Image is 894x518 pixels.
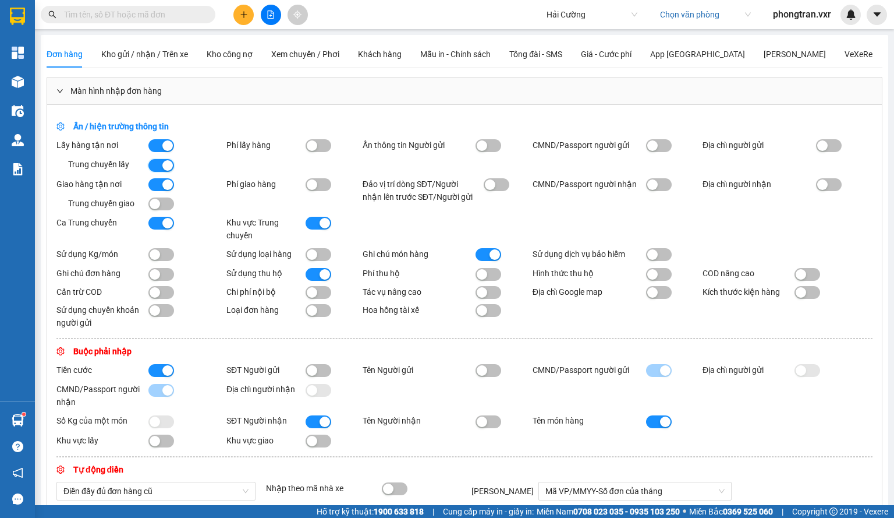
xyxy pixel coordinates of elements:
[12,134,24,146] img: warehouse-icon
[317,505,424,518] span: Hỗ trợ kỹ thuật:
[443,505,534,518] span: Cung cấp máy in - giấy in:
[226,139,306,151] div: Phí lấy hàng
[533,286,646,298] div: Địa chỉ Google map
[12,467,23,478] span: notification
[547,6,637,23] span: Hải Cường
[293,10,301,19] span: aim
[703,139,816,151] div: Địa chỉ người gửi
[267,10,275,19] span: file-add
[240,10,248,19] span: plus
[363,267,476,280] div: Phí thu hộ
[12,163,24,175] img: solution-icon
[233,5,254,25] button: plus
[12,414,24,427] img: warehouse-icon
[207,48,253,61] div: Kho công nợ
[56,286,148,298] div: Cấn trừ COD
[22,413,26,416] sup: 1
[12,76,24,88] img: warehouse-icon
[56,158,148,171] div: Trung chuyển lấy
[63,482,249,500] span: Điền đầy đủ đơn hàng cũ
[226,434,306,447] div: Khu vực giao
[56,466,65,474] span: setting
[12,441,23,452] span: question-circle
[533,139,646,151] div: CMND/Passport người gửi
[363,178,476,203] div: Đảo vị trí dòng SĐT/Người nhận lên trước SĐT/Người gửi
[12,494,23,505] span: message
[101,50,188,59] span: Kho gửi / nhận / Trên xe
[56,216,148,229] div: Ca Trung chuyển
[363,139,476,151] div: Ẩn thông tin Người gửi
[56,120,396,133] div: Ẩn / hiện trường thông tin
[262,482,378,495] div: Nhập theo mã nhà xe
[56,465,123,474] span: Tự động điền
[703,178,816,191] div: Địa chỉ người nhận
[226,178,306,191] div: Phí giao hàng
[703,364,794,376] div: Địa chỉ người gửi
[845,48,872,61] div: VeXeRe
[545,482,725,500] span: Mã VP/MMYY-Số đơn của tháng
[56,414,148,427] div: Số Kg của một món
[363,414,476,427] div: Tên Người nhận
[226,383,306,396] div: Địa chỉ người nhận
[703,286,794,298] div: Kích thước kiện hàng
[56,122,65,131] span: setting
[872,9,882,20] span: caret-down
[829,508,838,516] span: copyright
[226,304,306,316] div: Loại đơn hàng
[10,8,25,25] img: logo-vxr
[56,364,148,376] div: Tiền cước
[573,507,680,516] strong: 0708 023 035 - 0935 103 250
[689,505,773,518] span: Miền Bắc
[48,10,56,19] span: search
[358,48,402,61] div: Khách hàng
[226,216,306,242] div: Khu vực Trung chuyển
[363,304,476,316] div: Hoa hồng tài xế
[867,5,887,25] button: caret-down
[581,50,632,59] span: Giá - Cước phí
[471,487,534,496] span: [PERSON_NAME]
[226,248,306,260] div: Sử dụng loại hàng
[533,414,646,427] div: Tên món hàng
[374,507,424,516] strong: 1900 633 818
[432,505,434,518] span: |
[363,286,476,298] div: Tác vụ nâng cao
[764,48,826,61] div: [PERSON_NAME]
[288,5,308,25] button: aim
[56,434,148,447] div: Khu vực lấy
[56,347,132,356] span: Buộc phải nhập
[226,414,306,427] div: SĐT Người nhận
[56,304,148,329] div: Sử dụng chuyển khoản người gửi
[12,105,24,117] img: warehouse-icon
[533,248,646,260] div: Sử dụng dịch vụ bảo hiểm
[56,178,148,191] div: Giao hàng tận nơi
[56,87,63,94] span: right
[226,267,306,280] div: Sử dụng thu hộ
[12,47,24,59] img: dashboard-icon
[226,286,306,298] div: Chi phí nội bộ
[537,505,680,518] span: Miền Nam
[846,9,856,20] img: icon-new-feature
[271,50,339,59] span: Xem chuyến / Phơi
[363,364,476,376] div: Tên Người gửi
[64,8,201,21] input: Tìm tên, số ĐT hoặc mã đơn
[47,77,882,104] div: Màn hình nhập đơn hàng
[703,267,794,280] div: COD nâng cao
[764,7,840,22] span: phongtran.vxr
[363,248,476,260] div: Ghi chú món hàng
[782,505,783,518] span: |
[683,509,686,514] span: ⚪️
[533,267,646,280] div: Hình thức thu hộ
[47,50,83,59] span: Đơn hàng
[533,178,646,191] div: CMND/Passport người nhận
[56,347,65,355] span: setting
[420,50,491,59] span: Mẫu in - Chính sách
[56,267,148,280] div: Ghi chú đơn hàng
[650,48,745,61] div: App [GEOGRAPHIC_DATA]
[723,507,773,516] strong: 0369 525 060
[509,50,562,59] span: Tổng đài - SMS
[533,364,646,376] div: CMND/Passport người gửi
[56,197,148,210] div: Trung chuyển giao
[56,139,148,151] div: Lấy hàng tận nơi
[226,364,306,376] div: SĐT Người gửi
[261,5,281,25] button: file-add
